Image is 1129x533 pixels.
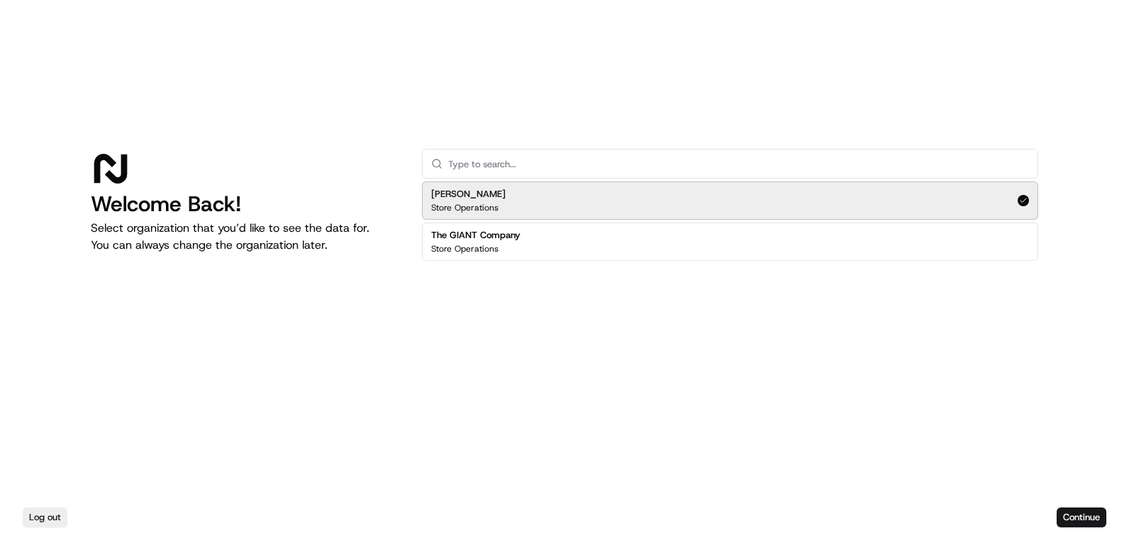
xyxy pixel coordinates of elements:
[23,507,67,527] button: Log out
[91,220,399,254] p: Select organization that you’d like to see the data for. You can always change the organization l...
[431,243,499,254] p: Store Operations
[431,188,506,201] h2: [PERSON_NAME]
[91,191,399,217] h1: Welcome Back!
[431,229,521,242] h2: The GIANT Company
[448,150,1029,178] input: Type to search...
[422,179,1038,264] div: Suggestions
[431,202,499,213] p: Store Operations
[1057,507,1106,527] button: Continue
